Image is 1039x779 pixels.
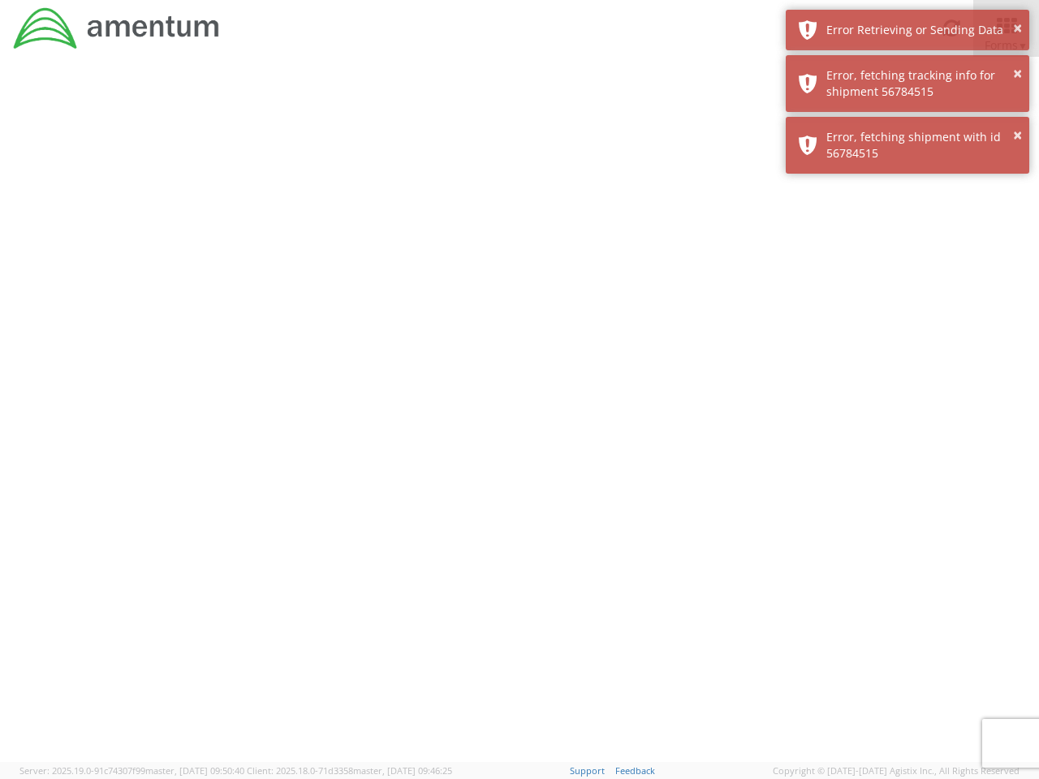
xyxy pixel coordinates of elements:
div: Error, fetching tracking info for shipment 56784515 [826,67,1017,100]
button: × [1013,62,1022,86]
span: master, [DATE] 09:46:25 [353,764,452,777]
button: × [1013,124,1022,148]
span: Client: 2025.18.0-71d3358 [247,764,452,777]
div: Error, fetching shipment with id 56784515 [826,129,1017,161]
div: Error Retrieving or Sending Data [826,22,1017,38]
button: × [1013,17,1022,41]
a: Support [570,764,605,777]
a: Feedback [615,764,655,777]
img: dyn-intl-logo-049831509241104b2a82.png [12,6,222,51]
span: master, [DATE] 09:50:40 [145,764,244,777]
span: Server: 2025.19.0-91c74307f99 [19,764,244,777]
span: Copyright © [DATE]-[DATE] Agistix Inc., All Rights Reserved [773,764,1020,777]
